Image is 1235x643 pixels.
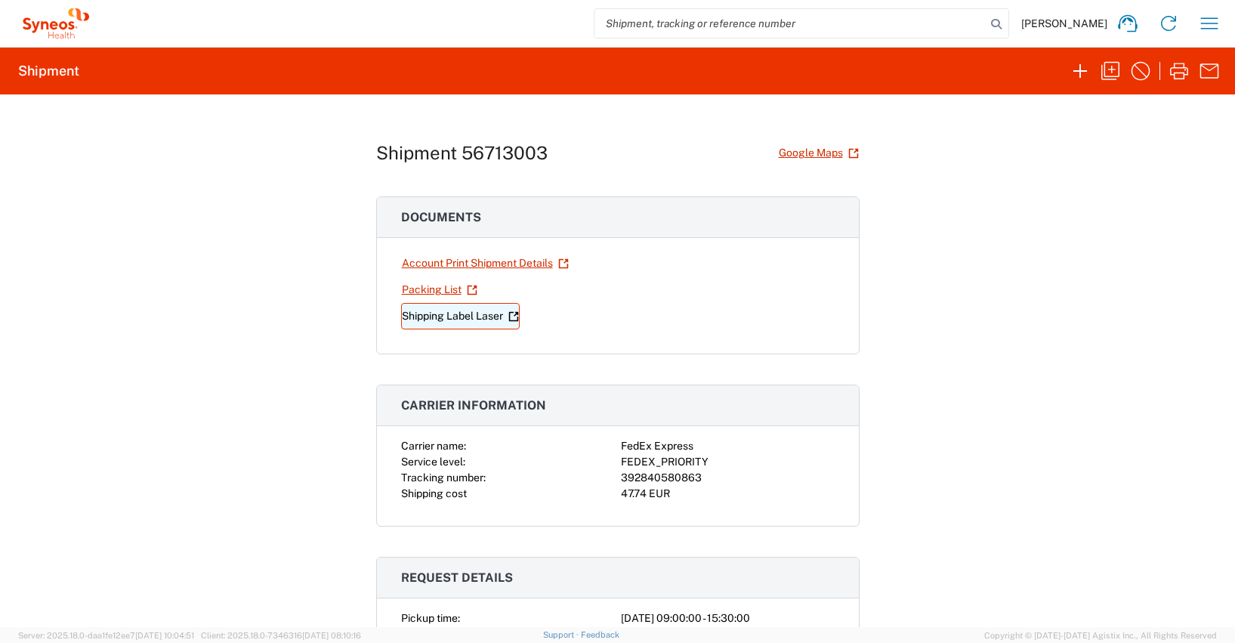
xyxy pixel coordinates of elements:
[594,9,986,38] input: Shipment, tracking or reference number
[621,626,835,642] div: -
[543,630,581,639] a: Support
[621,454,835,470] div: FEDEX_PRIORITY
[621,486,835,502] div: 47.74 EUR
[401,487,467,499] span: Shipping cost
[778,140,860,166] a: Google Maps
[401,456,465,468] span: Service level:
[376,142,548,164] h1: Shipment 56713003
[401,250,570,277] a: Account Print Shipment Details
[401,471,486,484] span: Tracking number:
[302,631,361,640] span: [DATE] 08:10:16
[401,612,460,624] span: Pickup time:
[401,277,478,303] a: Packing List
[621,438,835,454] div: FedEx Express
[581,630,619,639] a: Feedback
[18,631,194,640] span: Server: 2025.18.0-daa1fe12ee7
[401,440,466,452] span: Carrier name:
[401,570,513,585] span: Request details
[621,470,835,486] div: 392840580863
[401,398,546,413] span: Carrier information
[135,631,194,640] span: [DATE] 10:04:51
[201,631,361,640] span: Client: 2025.18.0-7346316
[1021,17,1107,30] span: [PERSON_NAME]
[401,303,520,329] a: Shipping Label Laser
[984,629,1217,642] span: Copyright © [DATE]-[DATE] Agistix Inc., All Rights Reserved
[621,611,835,626] div: [DATE] 09:00:00 - 15:30:00
[401,210,481,224] span: Documents
[18,62,79,80] h2: Shipment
